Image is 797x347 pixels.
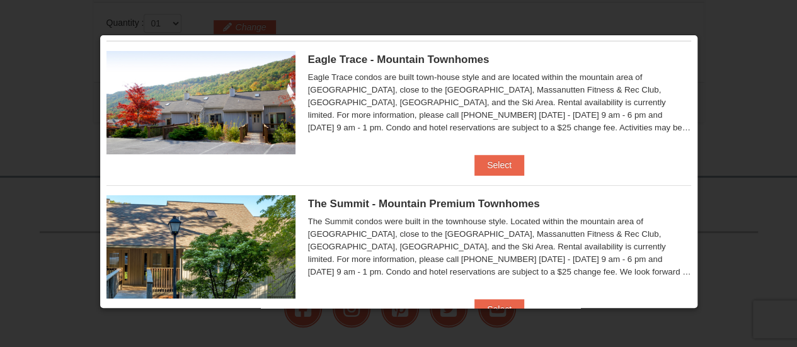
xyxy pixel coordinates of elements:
button: × [674,23,682,36]
span: Eagle Trace - Mountain Townhomes [308,54,490,65]
button: Select [474,155,524,175]
img: 19218983-1-9b289e55.jpg [106,51,295,154]
img: 19219034-1-0eee7e00.jpg [106,195,295,299]
div: Eagle Trace condos are built town-house style and are located within the mountain area of [GEOGRA... [308,71,691,134]
span: The Summit - Mountain Premium Townhomes [308,198,540,210]
button: Select [474,299,524,319]
div: The Summit condos were built in the townhouse style. Located within the mountain area of [GEOGRAP... [308,215,691,278]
